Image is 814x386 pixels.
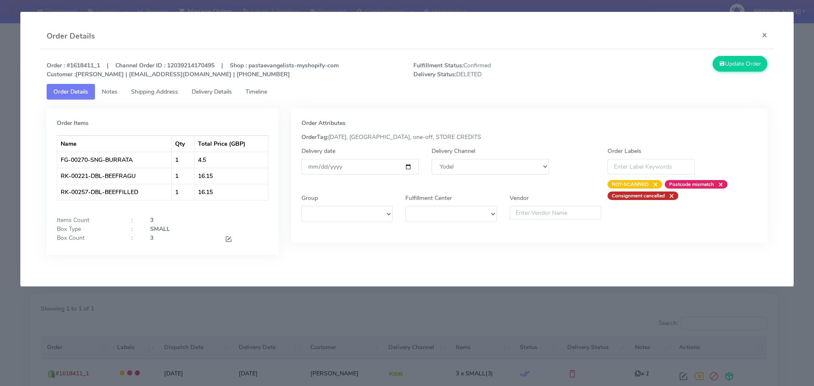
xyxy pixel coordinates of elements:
span: Timeline [245,88,267,96]
ul: Tabs [47,84,768,100]
div: Box Type [50,225,125,233]
label: Vendor [510,194,529,203]
strong: Delivery Status: [413,70,456,78]
strong: Customer : [47,70,75,78]
strong: Order Items [57,119,89,127]
h4: Order Details [47,31,95,42]
td: RK-00221-DBL-BEEFRAGU [57,168,172,184]
div: : [125,233,144,245]
span: × [714,180,723,189]
td: 16.15 [195,168,268,184]
td: 1 [172,152,195,168]
button: Close [755,24,774,46]
input: Enter Label Keywords [608,159,695,175]
label: Order Labels [608,147,641,156]
strong: 3 [150,216,153,224]
span: Order Details [53,88,88,96]
label: Delivery date [301,147,335,156]
div: : [125,225,144,233]
span: Confirmed DELETED [407,61,591,79]
strong: Fulfillment Status: [413,61,463,69]
label: Delivery Channel [432,147,475,156]
label: Fulfillment Center [405,194,452,203]
span: × [665,192,674,200]
span: Notes [102,88,117,96]
label: Group [301,194,318,203]
strong: Order : #1618411_1 | Channel Order ID : 12039214170495 | Shop : pastaevangelists-myshopify-com [P... [47,61,339,78]
span: Delivery Details [192,88,232,96]
td: 16.15 [195,184,268,200]
th: Name [57,136,172,152]
td: FG-00270-SNG-BURRATA [57,152,172,168]
td: 4.5 [195,152,268,168]
strong: Order Attributes [301,119,346,127]
strong: SMALL [150,225,170,233]
strong: 3 [150,234,153,242]
strong: OrderTag: [301,133,328,141]
td: 1 [172,168,195,184]
span: × [649,180,658,189]
strong: Consignment cancelled [612,192,665,199]
strong: NOT-SCANNED [612,181,649,188]
td: 1 [172,184,195,200]
th: Total Price (GBP) [195,136,268,152]
span: Shipping Address [131,88,178,96]
div: : [125,216,144,225]
div: Items Count [50,216,125,225]
button: Update Order [713,56,768,72]
input: Enter Vendor Name [510,206,601,219]
td: RK-00257-DBL-BEEFFILLED [57,184,172,200]
div: Box Count [50,233,125,245]
strong: Postcode mismatch [669,181,714,188]
div: [DATE], [GEOGRAPHIC_DATA], one-off, STORE CREDITS [295,133,764,142]
th: Qty [172,136,195,152]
